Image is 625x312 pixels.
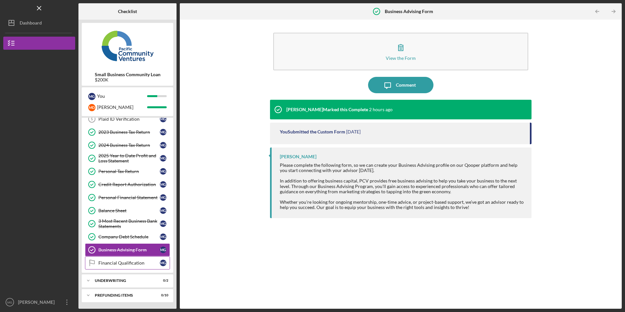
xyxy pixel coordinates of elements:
div: [PERSON_NAME] [16,296,59,310]
div: M G [160,155,166,162]
a: Personal Financial StatementMG [85,191,170,204]
div: Credit Report Authorization [98,182,160,187]
div: M D [88,104,95,111]
a: Business Advising FormMG [85,243,170,256]
div: M G [160,116,166,122]
div: M G [160,207,166,214]
div: M G [160,181,166,188]
div: Personal Financial Statement [98,195,160,200]
div: M G [160,194,166,201]
button: View the Form [273,33,528,70]
a: Personal Tax ReturnMG [85,165,170,178]
div: 2025 Year to Date Profit and Loss Statement [98,153,160,164]
a: 3 Most Recent Business Bank StatementsMG [85,217,170,230]
button: Comment [368,77,433,93]
a: 2023 Business Tax ReturnMG [85,126,170,139]
a: 5Plaid ID VerificationMG [85,113,170,126]
tspan: 5 [91,117,93,121]
a: Balance SheetMG [85,204,170,217]
a: Company Debt ScheduleMG [85,230,170,243]
button: Dashboard [3,16,75,29]
time: 2025-08-26 22:19 [346,129,361,134]
b: Small Business Community Loan [95,72,160,77]
div: [PERSON_NAME] [280,154,316,159]
div: M G [160,168,166,175]
b: Business Advising Form [385,9,433,14]
div: [PERSON_NAME] Marked this Complete [286,107,368,112]
div: M G [160,142,166,148]
div: 0 / 2 [157,279,168,283]
a: 2025 Year to Date Profit and Loss StatementMG [85,152,170,165]
a: Financial QualificationMG [85,256,170,269]
div: 0 / 10 [157,293,168,297]
div: Company Debt Schedule [98,234,160,239]
div: M G [160,234,166,240]
div: Underwriting [95,279,152,283]
div: Prefunding Items [95,293,152,297]
a: Credit Report AuthorizationMG [85,178,170,191]
div: Balance Sheet [98,208,160,213]
div: Business Advising Form [98,247,160,252]
img: Product logo [82,26,173,65]
div: 2023 Business Tax Return [98,130,160,135]
div: [PERSON_NAME] [97,102,147,113]
div: 3 Most Recent Business Bank Statements [98,218,160,229]
div: $200K [95,77,160,82]
a: 2024 Business Tax ReturnMG [85,139,170,152]
div: M G [160,129,166,135]
div: M G [160,247,166,253]
button: MG[PERSON_NAME] [3,296,75,309]
div: Plaid ID Verification [98,116,160,122]
div: 2024 Business Tax Return [98,143,160,148]
div: Please complete the following form, so we can create your Business Advising profile on our Qooper... [280,163,525,173]
div: You [97,91,147,102]
div: Comment [396,77,416,93]
div: M G [160,260,166,266]
b: Checklist [118,9,137,14]
text: MG [7,301,12,304]
div: Dashboard [20,16,42,31]
div: In addition to offering business capital, PCV provides free business advising to help you take yo... [280,178,525,194]
div: M G [160,220,166,227]
div: Whether you're looking for ongoing mentorship, one-time advice, or project-based support, we’ve g... [280,199,525,210]
div: Financial Qualification [98,260,160,266]
div: Personal Tax Return [98,169,160,174]
time: 2025-08-28 17:47 [369,107,393,112]
div: M G [88,93,95,100]
div: View the Form [386,56,416,61]
div: You Submitted the Custom Form [280,129,345,134]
